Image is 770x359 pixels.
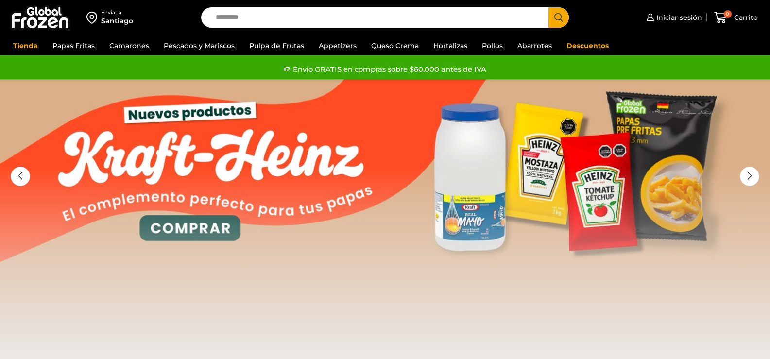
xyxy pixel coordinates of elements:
[644,8,702,27] a: Iniciar sesión
[101,16,133,26] div: Santiago
[101,9,133,16] div: Enviar a
[724,10,732,18] span: 0
[104,36,154,55] a: Camarones
[562,36,614,55] a: Descuentos
[712,6,760,29] a: 0 Carrito
[244,36,309,55] a: Pulpa de Frutas
[732,13,758,22] span: Carrito
[654,13,702,22] span: Iniciar sesión
[159,36,240,55] a: Pescados y Mariscos
[366,36,424,55] a: Queso Crema
[548,7,569,28] button: Search button
[314,36,361,55] a: Appetizers
[513,36,557,55] a: Abarrotes
[477,36,508,55] a: Pollos
[86,9,101,26] img: address-field-icon.svg
[48,36,100,55] a: Papas Fritas
[428,36,472,55] a: Hortalizas
[8,36,43,55] a: Tienda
